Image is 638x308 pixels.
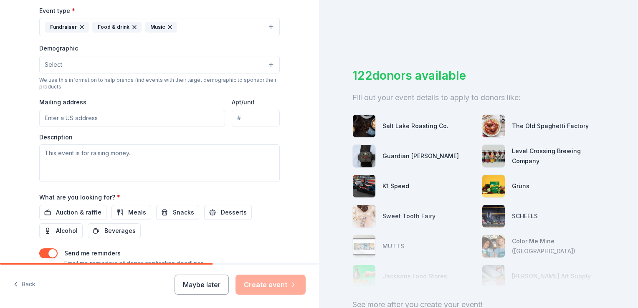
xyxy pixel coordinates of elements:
[173,207,194,217] span: Snacks
[39,193,120,202] label: What are you looking for?
[92,22,142,33] div: Food & drink
[382,151,459,161] div: Guardian [PERSON_NAME]
[39,133,73,141] label: Description
[512,121,589,131] div: The Old Spaghetti Factory
[175,275,229,295] button: Maybe later
[353,115,375,137] img: photo for Salt Lake Roasting Co.
[382,181,409,191] div: K1 Speed
[64,250,121,257] label: Send me reminders
[352,91,605,104] div: Fill out your event details to apply to donors like:
[64,258,204,268] p: Email me reminders of donor application deadlines
[39,56,280,73] button: Select
[353,145,375,167] img: photo for Guardian Angel Device
[232,110,280,126] input: #
[145,22,177,33] div: Music
[482,145,505,167] img: photo for Level Crossing Brewing Company
[39,98,86,106] label: Mailing address
[39,7,75,15] label: Event type
[221,207,247,217] span: Desserts
[104,226,136,236] span: Beverages
[39,110,225,126] input: Enter a US address
[13,276,35,293] button: Back
[512,146,605,166] div: Level Crossing Brewing Company
[382,121,448,131] div: Salt Lake Roasting Co.
[45,22,89,33] div: Fundraiser
[56,207,101,217] span: Auction & raffle
[204,205,252,220] button: Desserts
[56,226,78,236] span: Alcohol
[39,44,78,53] label: Demographic
[156,205,199,220] button: Snacks
[39,205,106,220] button: Auction & raffle
[88,223,141,238] button: Beverages
[232,98,255,106] label: Apt/unit
[39,77,280,90] div: We use this information to help brands find events with their target demographic to sponsor their...
[482,175,505,197] img: photo for Grüns
[39,223,83,238] button: Alcohol
[128,207,146,217] span: Meals
[512,181,529,191] div: Grüns
[111,205,151,220] button: Meals
[352,67,605,84] div: 122 donors available
[39,18,280,36] button: FundraiserFood & drinkMusic
[353,175,375,197] img: photo for K1 Speed
[482,115,505,137] img: photo for The Old Spaghetti Factory
[45,60,62,70] span: Select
